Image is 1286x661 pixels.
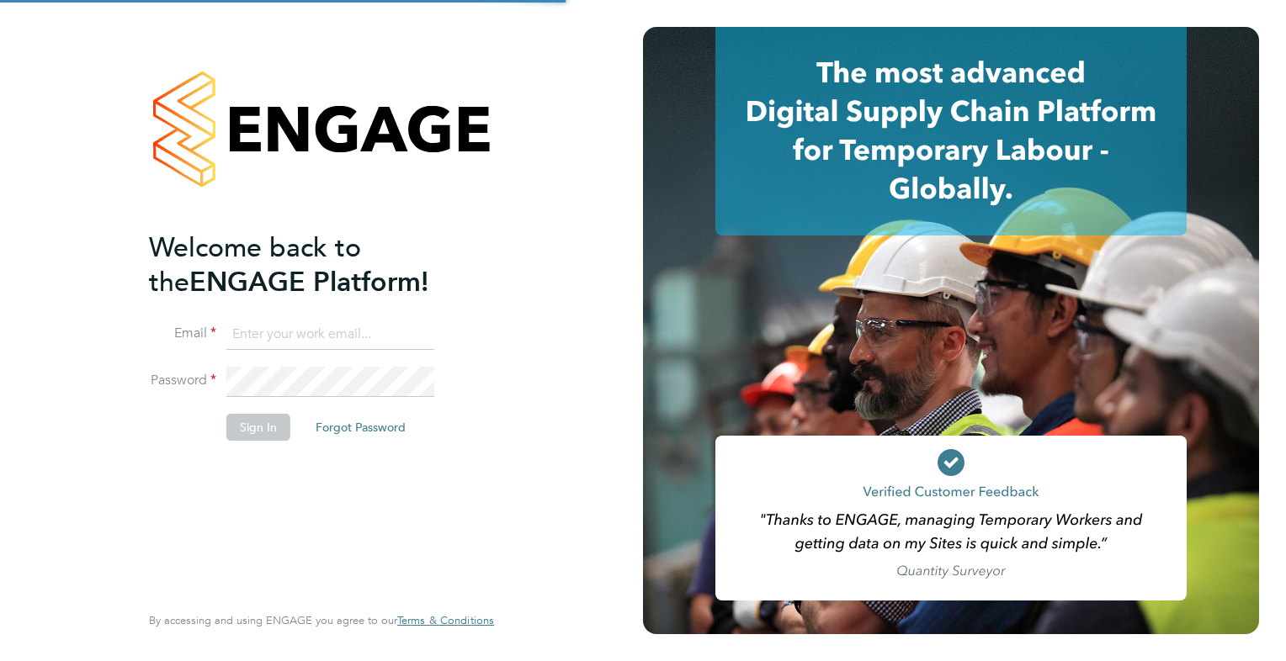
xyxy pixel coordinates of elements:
[226,414,290,441] button: Sign In
[149,613,494,627] span: By accessing and using ENGAGE you agree to our
[149,231,361,299] span: Welcome back to the
[302,414,419,441] button: Forgot Password
[149,325,216,342] label: Email
[397,614,494,627] a: Terms & Conditions
[149,230,477,299] h2: ENGAGE Platform!
[397,613,494,627] span: Terms & Conditions
[226,320,434,350] input: Enter your work email...
[149,372,216,389] label: Password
